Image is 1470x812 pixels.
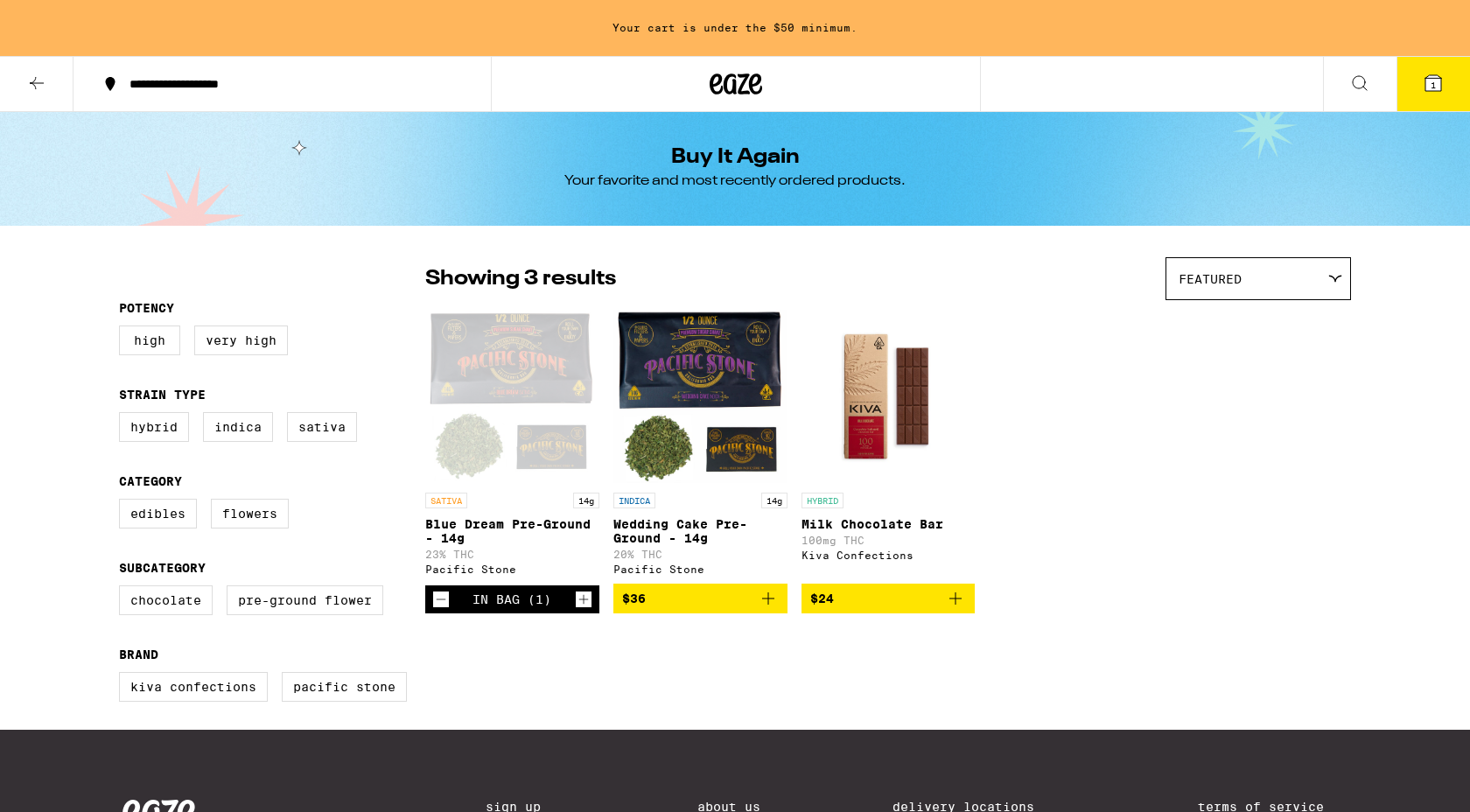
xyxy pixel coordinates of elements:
[622,591,646,605] span: $36
[119,325,180,355] label: High
[801,584,976,613] button: Add to bag
[1179,272,1242,286] span: Featured
[119,388,206,402] legend: Strain Type
[575,591,592,608] button: Increment
[203,412,273,442] label: Indica
[573,493,599,508] p: 14g
[425,309,599,585] a: Open page for Blue Dream Pre-Ground - 14g from Pacific Stone
[613,549,787,560] p: 20% THC
[227,585,383,615] label: Pre-ground Flower
[425,264,616,294] p: Showing 3 results
[211,499,289,528] label: Flowers
[287,412,357,442] label: Sativa
[801,535,976,546] p: 100mg THC
[564,171,906,191] div: Your favorite and most recently ordered products.
[613,517,787,545] p: Wedding Cake Pre-Ground - 14g
[119,412,189,442] label: Hybrid
[1396,57,1470,111] button: 1
[119,585,213,615] label: Chocolate
[801,517,976,531] p: Milk Chocolate Bar
[119,561,206,575] legend: Subcategory
[801,549,976,561] div: Kiva Confections
[613,563,787,575] div: Pacific Stone
[119,474,182,488] legend: Category
[613,493,655,508] p: INDICA
[425,517,599,545] p: Blue Dream Pre-Ground - 14g
[613,309,787,484] img: Pacific Stone - Wedding Cake Pre-Ground - 14g
[801,493,843,508] p: HYBRID
[613,584,787,613] button: Add to bag
[194,325,288,355] label: Very High
[282,672,407,702] label: Pacific Stone
[1431,80,1436,90] span: 1
[810,591,834,605] span: $24
[119,672,268,702] label: Kiva Confections
[432,591,450,608] button: Decrement
[119,301,174,315] legend: Potency
[801,309,976,484] img: Kiva Confections - Milk Chocolate Bar
[425,563,599,575] div: Pacific Stone
[761,493,787,508] p: 14g
[472,592,551,606] div: In Bag (1)
[425,549,599,560] p: 23% THC
[671,147,800,168] h1: Buy It Again
[613,309,787,584] a: Open page for Wedding Cake Pre-Ground - 14g from Pacific Stone
[119,499,197,528] label: Edibles
[119,647,158,661] legend: Brand
[801,309,976,584] a: Open page for Milk Chocolate Bar from Kiva Confections
[425,493,467,508] p: SATIVA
